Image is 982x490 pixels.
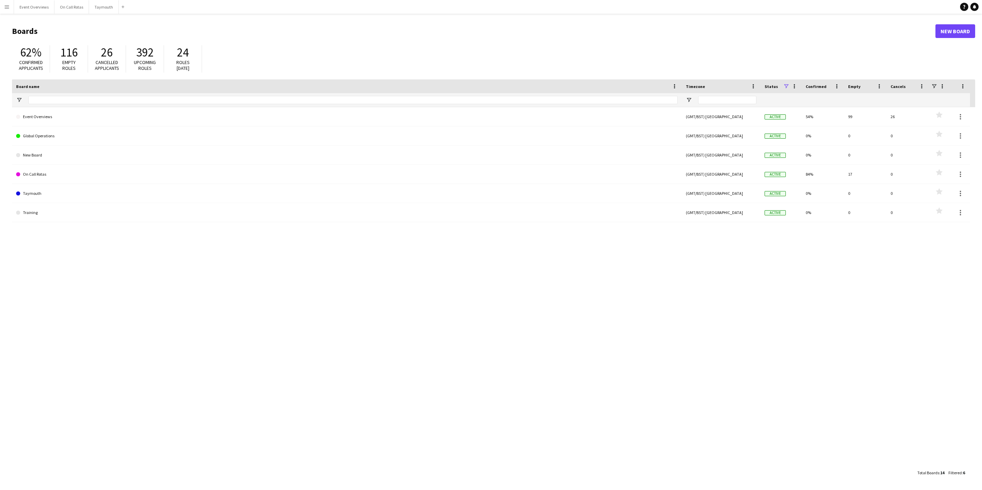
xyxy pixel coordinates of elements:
[844,126,886,145] div: 0
[682,146,760,164] div: (GMT/BST) [GEOGRAPHIC_DATA]
[19,59,43,71] span: Confirmed applicants
[765,84,778,89] span: Status
[16,203,678,222] a: Training
[963,470,965,475] span: 6
[886,107,929,126] div: 26
[765,172,786,177] span: Active
[60,45,78,60] span: 116
[765,191,786,196] span: Active
[940,470,944,475] span: 14
[14,0,54,14] button: Event Overviews
[844,165,886,184] div: 17
[12,26,935,36] h1: Boards
[806,84,827,89] span: Confirmed
[886,203,929,222] div: 0
[28,96,678,104] input: Board name Filter Input
[95,59,119,71] span: Cancelled applicants
[844,146,886,164] div: 0
[16,84,39,89] span: Board name
[16,107,678,126] a: Event Overviews
[20,45,41,60] span: 62%
[89,0,119,14] button: Taymouth
[698,96,756,104] input: Timezone Filter Input
[765,114,786,120] span: Active
[891,84,906,89] span: Cancels
[886,184,929,203] div: 0
[54,0,89,14] button: On Call Rotas
[177,45,189,60] span: 24
[844,184,886,203] div: 0
[886,146,929,164] div: 0
[16,146,678,165] a: New Board
[686,84,705,89] span: Timezone
[62,59,76,71] span: Empty roles
[948,466,965,479] div: :
[802,146,844,164] div: 0%
[134,59,156,71] span: Upcoming roles
[101,45,113,60] span: 26
[802,184,844,203] div: 0%
[886,165,929,184] div: 0
[802,165,844,184] div: 84%
[886,126,929,145] div: 0
[802,203,844,222] div: 0%
[16,165,678,184] a: On Call Rotas
[917,466,944,479] div: :
[802,107,844,126] div: 54%
[136,45,154,60] span: 392
[682,203,760,222] div: (GMT/BST) [GEOGRAPHIC_DATA]
[802,126,844,145] div: 0%
[848,84,860,89] span: Empty
[176,59,190,71] span: Roles [DATE]
[917,470,939,475] span: Total Boards
[765,210,786,215] span: Active
[686,97,692,103] button: Open Filter Menu
[765,153,786,158] span: Active
[682,165,760,184] div: (GMT/BST) [GEOGRAPHIC_DATA]
[16,184,678,203] a: Taymouth
[844,107,886,126] div: 99
[844,203,886,222] div: 0
[682,184,760,203] div: (GMT/BST) [GEOGRAPHIC_DATA]
[682,126,760,145] div: (GMT/BST) [GEOGRAPHIC_DATA]
[682,107,760,126] div: (GMT/BST) [GEOGRAPHIC_DATA]
[16,126,678,146] a: Global Operations
[948,470,962,475] span: Filtered
[765,134,786,139] span: Active
[16,97,22,103] button: Open Filter Menu
[935,24,975,38] a: New Board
